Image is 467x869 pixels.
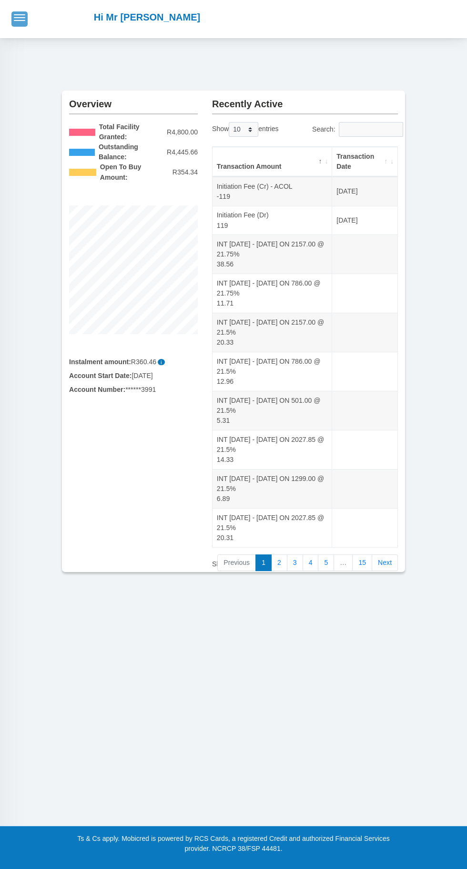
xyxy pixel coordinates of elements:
h2: Recently Active [212,91,398,110]
a: 2 [271,554,287,572]
td: [DATE] [332,177,397,206]
td: INT [DATE] - [DATE] ON 2027.85 @ 21.5% 14.33 [213,430,332,469]
td: INT [DATE] - [DATE] ON 786.00 @ 21.5% 12.96 [213,352,332,391]
td: INT [DATE] - [DATE] ON 2157.00 @ 21.5% 20.33 [213,313,332,352]
h2: Hi Mr [PERSON_NAME] [94,11,200,23]
b: Account Start Date: [69,372,132,379]
input: Search: [339,122,403,137]
label: Show entries [212,122,278,137]
td: INT [DATE] - [DATE] ON 2027.85 @ 21.5% 20.31 [213,508,332,547]
b: Open To Buy Amount: [100,162,167,182]
td: Initiation Fee (Dr) 119 [213,206,332,235]
td: [DATE] [332,206,397,235]
span: R4,800.00 [167,127,198,137]
a: 1 [255,554,272,572]
div: R360.46 [69,357,198,367]
span: R4,445.66 [167,147,198,157]
th: Transaction Date: activate to sort column ascending [332,147,397,177]
b: Account Number: [69,386,125,393]
a: 4 [303,554,319,572]
h2: Overview [69,91,198,110]
p: Ts & Cs apply. Mobicred is powered by RCS Cards, a registered Credit and authorized Financial Ser... [69,834,398,854]
a: Next [372,554,398,572]
a: 15 [352,554,372,572]
b: Outstanding Balance: [99,142,161,162]
b: Instalment amount: [69,358,131,366]
a: 3 [287,554,303,572]
a: 5 [318,554,334,572]
th: Transaction Amount: activate to sort column descending [213,147,332,177]
div: Showing 1 to 10 of 143 entries [212,553,281,569]
label: Search: [312,122,398,137]
td: Initiation Fee (Cr) - ACOL -119 [213,177,332,206]
span: i [158,359,165,365]
span: R354.34 [173,167,198,177]
div: [DATE] [62,371,205,381]
td: INT [DATE] - [DATE] ON 786.00 @ 21.75% 11.71 [213,274,332,313]
td: INT [DATE] - [DATE] ON 2157.00 @ 21.75% 38.56 [213,235,332,274]
select: Showentries [229,122,258,137]
b: Total Facility Granted: [99,122,163,142]
td: INT [DATE] - [DATE] ON 1299.00 @ 21.5% 6.89 [213,469,332,508]
td: INT [DATE] - [DATE] ON 501.00 @ 21.5% 5.31 [213,391,332,430]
